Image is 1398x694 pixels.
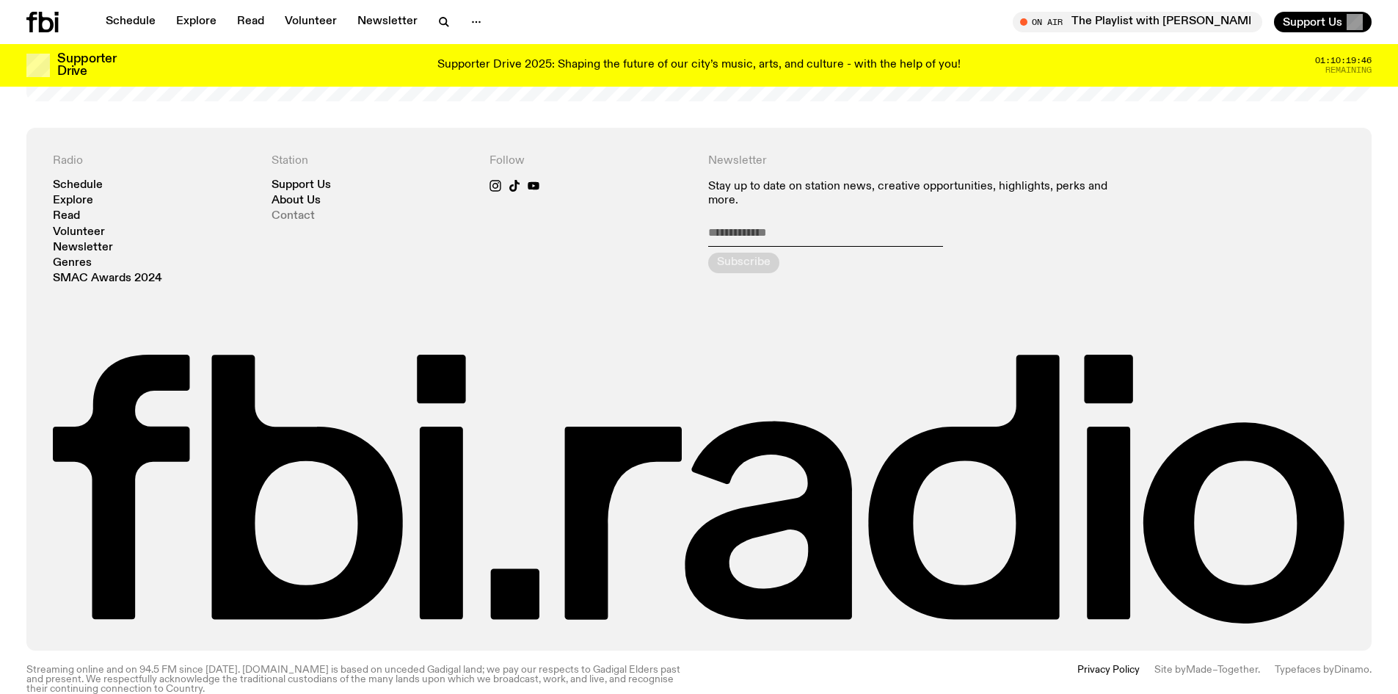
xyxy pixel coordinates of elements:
[1325,66,1372,74] span: Remaining
[53,227,105,238] a: Volunteer
[228,12,273,32] a: Read
[53,258,92,269] a: Genres
[272,180,331,191] a: Support Us
[53,273,162,284] a: SMAC Awards 2024
[97,12,164,32] a: Schedule
[1186,665,1258,675] a: Made–Together
[1154,665,1186,675] span: Site by
[1013,12,1262,32] button: On AirThe Playlist with [PERSON_NAME] and [PERSON_NAME]
[272,154,473,168] h4: Station
[1275,665,1334,675] span: Typefaces by
[489,154,691,168] h4: Follow
[53,211,80,222] a: Read
[1369,665,1372,675] span: .
[53,180,103,191] a: Schedule
[53,195,93,206] a: Explore
[708,253,779,273] button: Subscribe
[1258,665,1260,675] span: .
[349,12,426,32] a: Newsletter
[708,180,1127,208] p: Stay up to date on station news, creative opportunities, highlights, perks and more.
[57,53,116,78] h3: Supporter Drive
[272,211,315,222] a: Contact
[1315,57,1372,65] span: 01:10:19:46
[167,12,225,32] a: Explore
[708,154,1127,168] h4: Newsletter
[1283,15,1342,29] span: Support Us
[276,12,346,32] a: Volunteer
[1274,12,1372,32] button: Support Us
[53,242,113,253] a: Newsletter
[53,154,254,168] h4: Radio
[1334,665,1369,675] a: Dinamo
[437,59,961,72] p: Supporter Drive 2025: Shaping the future of our city’s music, arts, and culture - with the help o...
[272,195,321,206] a: About Us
